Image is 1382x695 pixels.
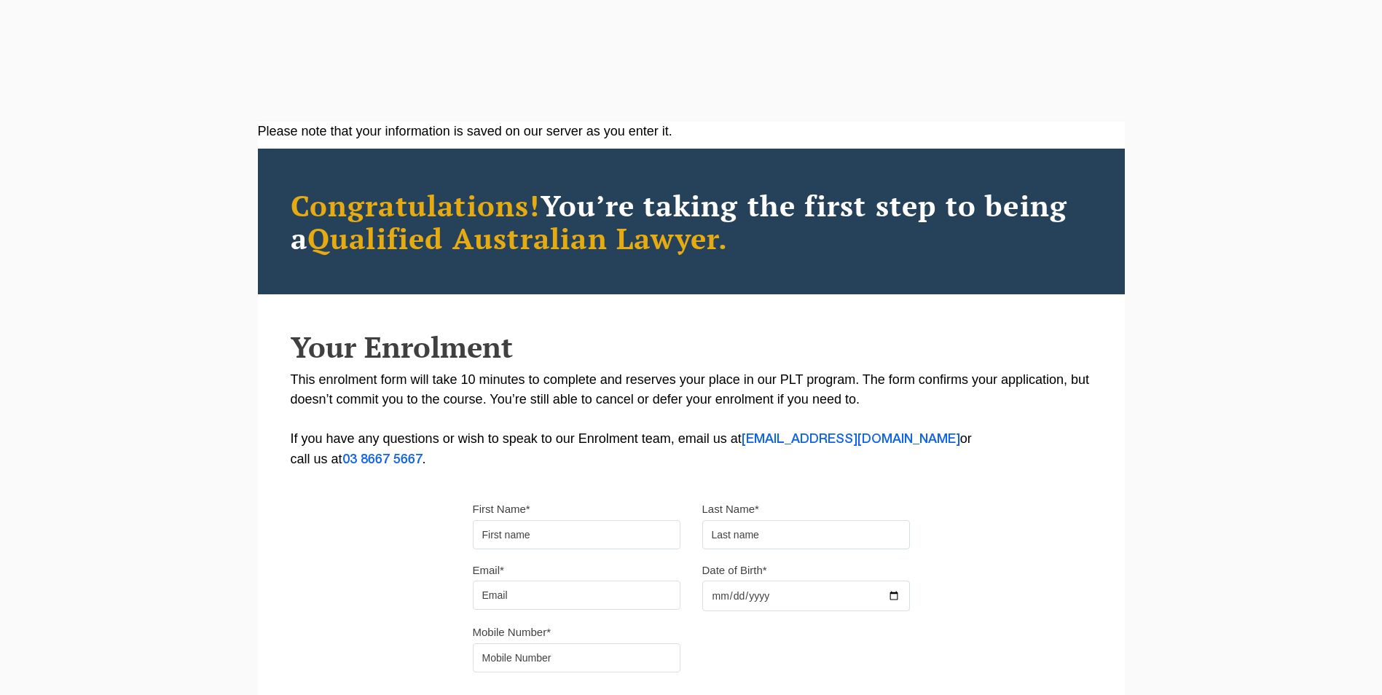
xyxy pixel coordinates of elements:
a: 03 8667 5667 [342,454,423,466]
p: This enrolment form will take 10 minutes to complete and reserves your place in our PLT program. ... [291,370,1092,470]
label: First Name* [473,502,530,517]
h2: Your Enrolment [291,331,1092,363]
h2: You’re taking the first step to being a [291,189,1092,254]
label: Mobile Number* [473,625,551,640]
span: Congratulations! [291,186,541,224]
span: Qualified Australian Lawyer. [307,219,729,257]
input: First name [473,520,680,549]
label: Date of Birth* [702,563,767,578]
label: Last Name* [702,502,759,517]
input: Mobile Number [473,643,680,672]
input: Email [473,581,680,610]
a: [EMAIL_ADDRESS][DOMAIN_NAME] [742,433,960,445]
input: Last name [702,520,910,549]
label: Email* [473,563,504,578]
div: Please note that your information is saved on our server as you enter it. [258,122,1125,141]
